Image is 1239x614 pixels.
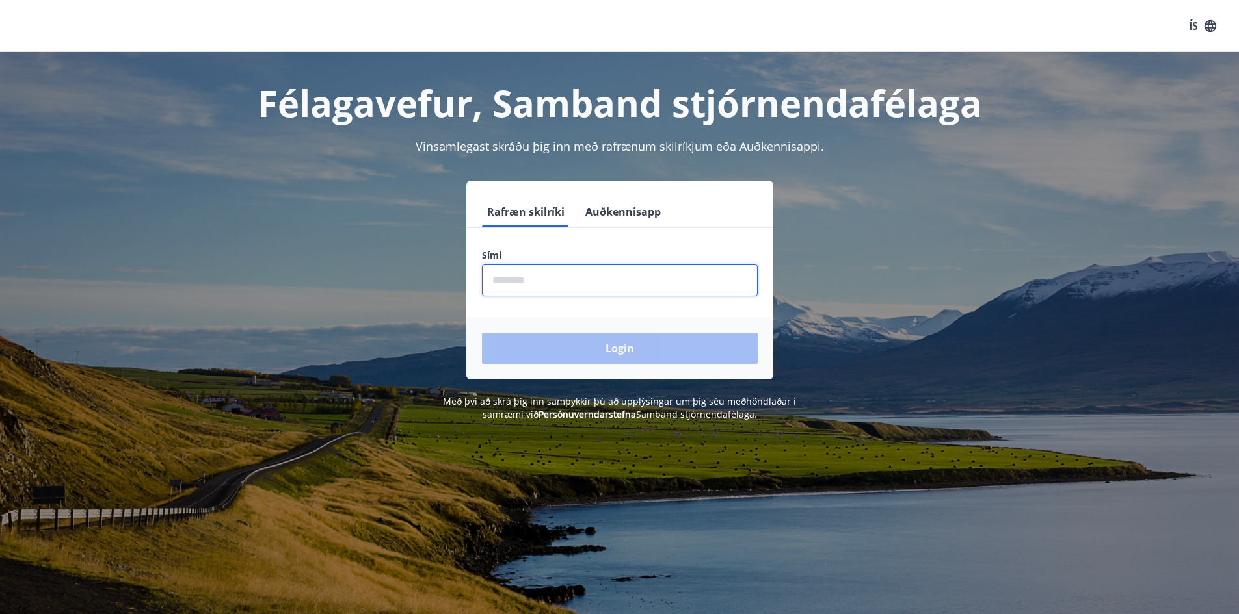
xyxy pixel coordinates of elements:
h1: Félagavefur, Samband stjórnendafélaga [167,78,1072,127]
a: Persónuverndarstefna [539,408,636,420]
button: ÍS [1182,14,1223,38]
label: Sími [482,249,758,262]
button: Rafræn skilríki [482,196,570,227]
span: Vinsamlegast skráðu þig inn með rafrænum skilríkjum eða Auðkennisappi. [416,138,824,154]
span: Með því að skrá þig inn samþykkir þú að upplýsingar um þig séu meðhöndlaðar í samræmi við Samband... [443,395,796,420]
button: Auðkennisapp [580,196,666,227]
